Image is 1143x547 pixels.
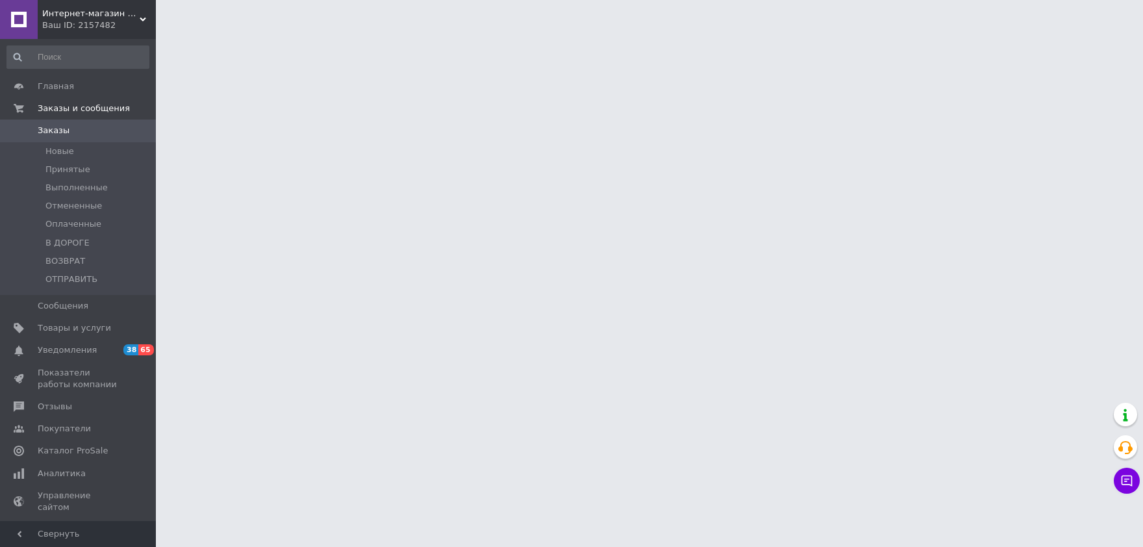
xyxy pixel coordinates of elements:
span: 38 [123,344,138,355]
span: Интернет-магазин Fix365 [42,8,140,19]
span: Показатели работы компании [38,367,120,390]
span: Отмененные [45,200,102,212]
span: Уведомления [38,344,97,356]
div: Ваш ID: 2157482 [42,19,156,31]
span: Оплаченные [45,218,101,230]
span: Управление сайтом [38,490,120,513]
span: ВОЗВРАТ [45,255,85,267]
span: ОТПРАВИТЬ [45,273,97,285]
span: Главная [38,81,74,92]
span: 65 [138,344,153,355]
span: Аналитика [38,468,86,479]
span: Каталог ProSale [38,445,108,457]
button: Чат с покупателем [1114,468,1140,494]
span: Покупатели [38,423,91,435]
span: Принятые [45,164,90,175]
span: Сообщения [38,300,88,312]
span: В ДОРОГЕ [45,237,90,249]
span: Товары и услуги [38,322,111,334]
span: Новые [45,146,74,157]
span: Заказы [38,125,69,136]
input: Поиск [6,45,149,69]
span: Заказы и сообщения [38,103,130,114]
span: Отзывы [38,401,72,413]
span: Выполненные [45,182,108,194]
